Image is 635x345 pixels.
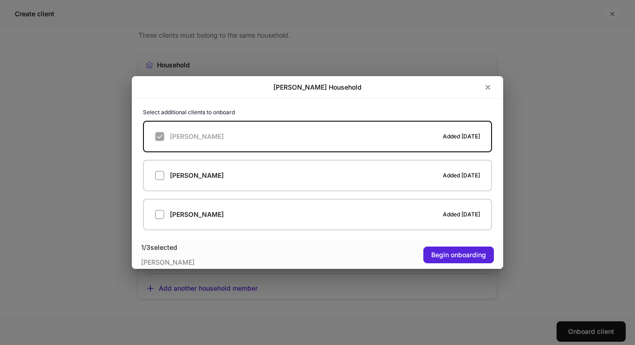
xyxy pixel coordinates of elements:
[423,247,494,263] button: Begin onboarding
[273,83,362,92] h2: [PERSON_NAME] Household
[141,252,317,267] div: [PERSON_NAME]
[143,108,235,117] h6: Select additional clients to onboard
[143,199,492,230] label: [PERSON_NAME]Added [DATE]
[143,160,492,191] label: [PERSON_NAME]Added [DATE]
[431,252,486,258] div: Begin onboarding
[443,210,480,219] h6: Added [DATE]
[141,243,317,252] div: 1 / 3 selected
[170,210,224,219] h5: [PERSON_NAME]
[443,171,480,180] h6: Added [DATE]
[170,171,224,180] h5: [PERSON_NAME]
